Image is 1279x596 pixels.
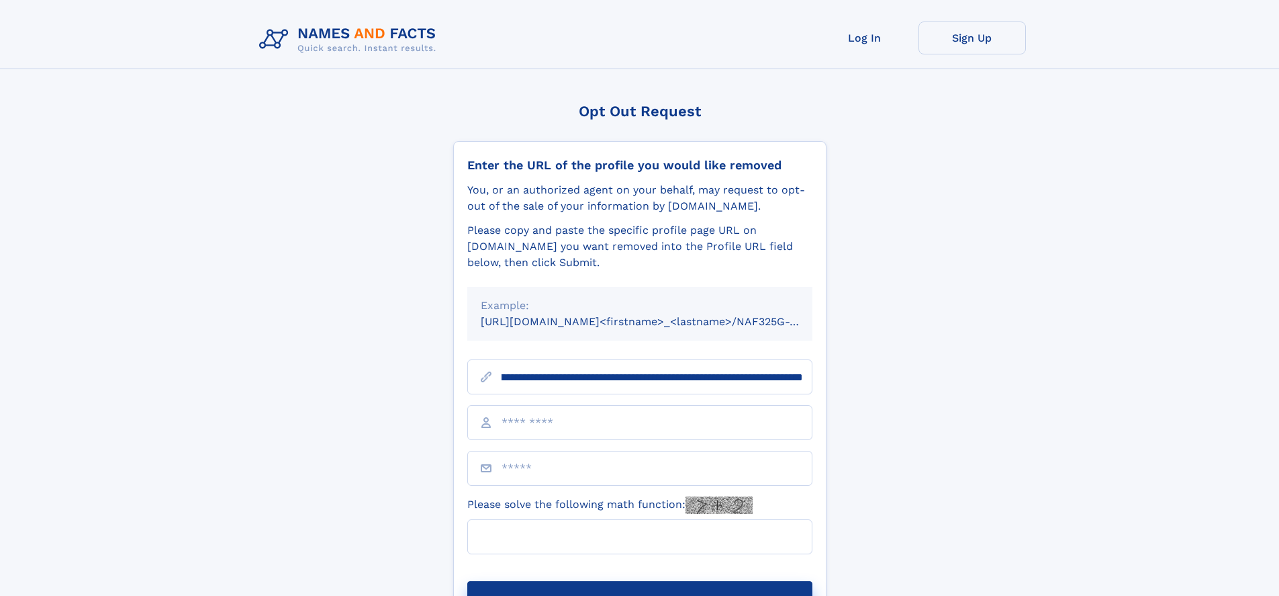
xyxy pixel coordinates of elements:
[467,497,753,514] label: Please solve the following math function:
[467,158,812,173] div: Enter the URL of the profile you would like removed
[467,222,812,271] div: Please copy and paste the specific profile page URL on [DOMAIN_NAME] you want removed into the Pr...
[481,298,799,314] div: Example:
[811,22,918,54] a: Log In
[254,22,447,58] img: Logo Names and Facts
[453,103,826,120] div: Opt Out Request
[481,315,838,328] small: [URL][DOMAIN_NAME]<firstname>_<lastname>/NAF325G-xxxxxxxx
[918,22,1026,54] a: Sign Up
[467,182,812,214] div: You, or an authorized agent on your behalf, may request to opt-out of the sale of your informatio...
